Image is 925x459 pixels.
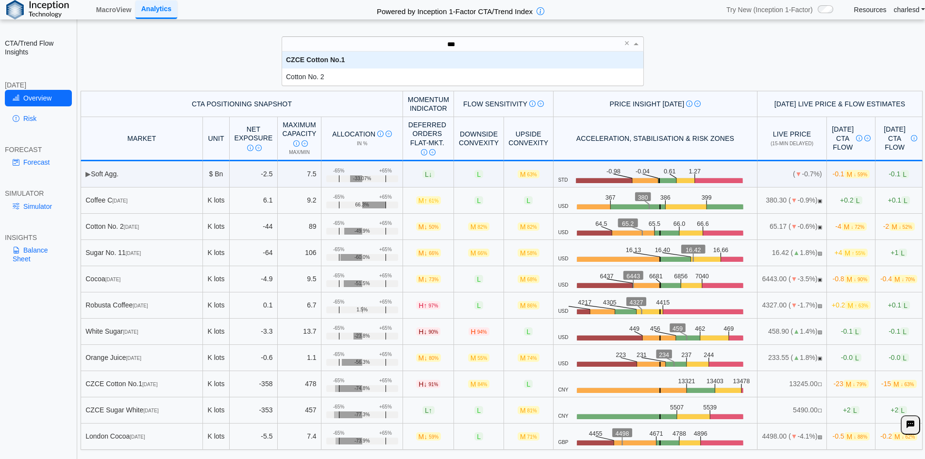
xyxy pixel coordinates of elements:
td: 13245.00 [757,371,827,397]
span: -0.0 [841,354,861,362]
span: M [416,249,441,257]
td: 89 [278,214,321,240]
img: Read More [864,135,871,141]
td: 106 [278,240,321,266]
img: Read More [429,149,436,155]
td: -44 [230,214,278,240]
img: Read More [538,101,544,107]
div: -65% [333,325,344,331]
span: L [474,275,483,283]
text: 6437 [600,272,614,279]
span: M [518,249,539,257]
td: -0.6 [230,345,278,371]
span: -56.3% [354,359,370,365]
span: 66.3% [355,202,369,208]
span: Clear value [623,37,631,51]
span: M [841,222,867,231]
text: 65.2 [623,220,635,227]
text: 6681 [651,272,665,279]
span: L [854,196,862,204]
span: ↓ 79% [853,382,866,387]
a: Forecast [5,154,72,170]
span: M [518,275,539,283]
text: 6443 [627,272,641,279]
span: USD [558,308,568,314]
text: 231 [638,351,648,358]
text: 456 [652,324,662,332]
td: $ Bn [203,161,230,187]
th: Acceleration, Stabilisation & Risk Zones [554,117,757,161]
text: 4415 [658,298,672,306]
img: Read More [302,140,308,147]
text: 66.0 [675,220,688,227]
span: -0.1 [889,170,909,178]
span: 61% [429,198,438,204]
span: [DATE] [112,198,127,204]
h5: Positioning data updated at previous day close; Price and Flow estimates updated intraday (15-min... [82,77,921,83]
div: +65% [379,168,392,174]
span: L [524,196,533,204]
span: M [844,170,870,178]
span: -33.07% [353,176,371,182]
span: NO FEED: Live data feed not provided for this market. [818,382,822,387]
span: ↓ [423,327,427,335]
span: ↑ [423,301,427,309]
span: -0.1 [841,327,861,336]
span: 80% [429,356,438,361]
div: -65% [333,273,344,279]
text: 244 [706,351,717,358]
a: Resources [854,5,887,14]
span: M [891,380,916,388]
span: [DATE] [142,382,157,387]
td: 6.7 [278,292,321,319]
div: +65% [379,325,392,331]
span: +0.1 [888,196,909,204]
span: ▲ [793,249,800,256]
span: M [844,275,870,283]
span: ↓ [424,249,427,256]
text: 234 [661,351,671,358]
span: 74% [527,356,537,361]
div: [DATE] [5,81,72,89]
span: M [468,354,490,362]
text: 13478 [736,377,754,385]
td: 65.17 ( -0.6%) [757,214,827,240]
span: USD [558,335,568,340]
img: Read More [255,145,262,151]
td: 233.55 ( 1.8%) [757,345,827,371]
span: 50% [429,224,438,230]
text: -0.98 [607,167,622,174]
div: +65% [379,299,392,305]
img: Info [247,145,253,151]
td: K lots [203,266,230,292]
img: Info [377,131,384,137]
span: 90% [428,329,438,335]
div: +65% [379,352,392,357]
span: [DATE] [133,303,148,308]
span: (15-min delayed) [771,141,813,146]
span: -0.0 [889,354,909,362]
td: 6443.00 ( -3.5%) [757,266,827,292]
td: 0.1 [230,292,278,319]
span: -60.0% [354,255,370,260]
span: L [474,301,483,309]
span: M [416,354,441,362]
td: K lots [203,214,230,240]
th: [DATE] Live Price & Flow Estimates [757,91,923,117]
span: +1 [891,249,907,257]
span: +0.2 [832,301,871,309]
text: 16.13 [627,246,642,253]
th: Downside Convexity [454,117,504,161]
span: 55% [477,356,487,361]
text: 459 [674,324,685,332]
span: L [853,354,861,362]
span: M [892,275,917,283]
td: -4.9 [230,266,278,292]
div: CZCE Cotton No.1 [85,379,198,388]
span: 73% [429,277,438,282]
div: FORECAST [5,145,72,154]
td: 13.7 [278,319,321,345]
td: ( -0.7%) [757,161,827,187]
span: [DATE] [126,251,141,256]
span: 66% [429,251,438,256]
